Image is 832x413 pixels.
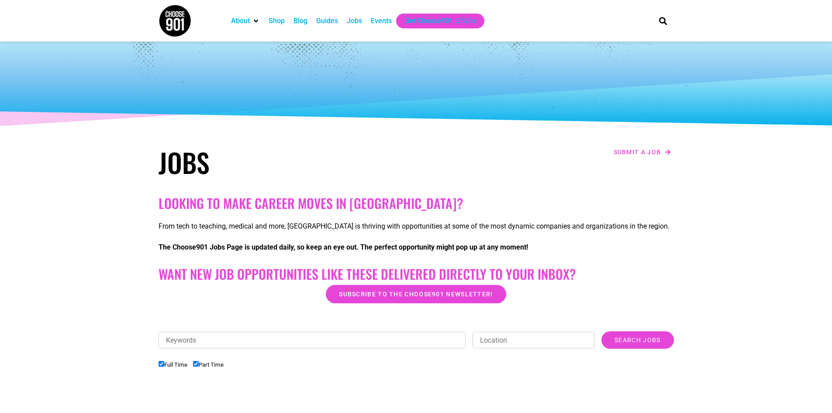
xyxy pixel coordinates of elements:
[159,146,412,178] h1: Jobs
[405,16,476,26] a: Get Choose901 Emails
[159,195,674,211] h2: Looking to make career moves in [GEOGRAPHIC_DATA]?
[371,16,392,26] a: Events
[193,361,224,368] label: Part Time
[339,291,493,297] span: Subscribe to the Choose901 newsletter!
[601,331,673,349] input: Search Jobs
[227,14,264,28] div: About
[473,332,594,348] input: Location
[159,332,466,348] input: Keywords
[159,361,187,368] label: Full Time
[159,361,164,367] input: Full Time
[159,266,674,282] h2: Want New Job Opportunities like these Delivered Directly to your Inbox?
[227,14,644,28] nav: Main nav
[231,16,250,26] a: About
[193,361,199,367] input: Part Time
[293,16,307,26] a: Blog
[316,16,338,26] a: Guides
[611,146,674,158] a: Submit a job
[159,221,674,232] p: From tech to teaching, medical and more, [GEOGRAPHIC_DATA] is thriving with opportunities at some...
[614,149,661,155] span: Submit a job
[159,243,528,251] strong: The Choose901 Jobs Page is updated daily, so keep an eye out. The perfect opportunity might pop u...
[326,285,506,303] a: Subscribe to the Choose901 newsletter!
[656,14,670,28] div: Search
[269,16,285,26] a: Shop
[347,16,362,26] a: Jobs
